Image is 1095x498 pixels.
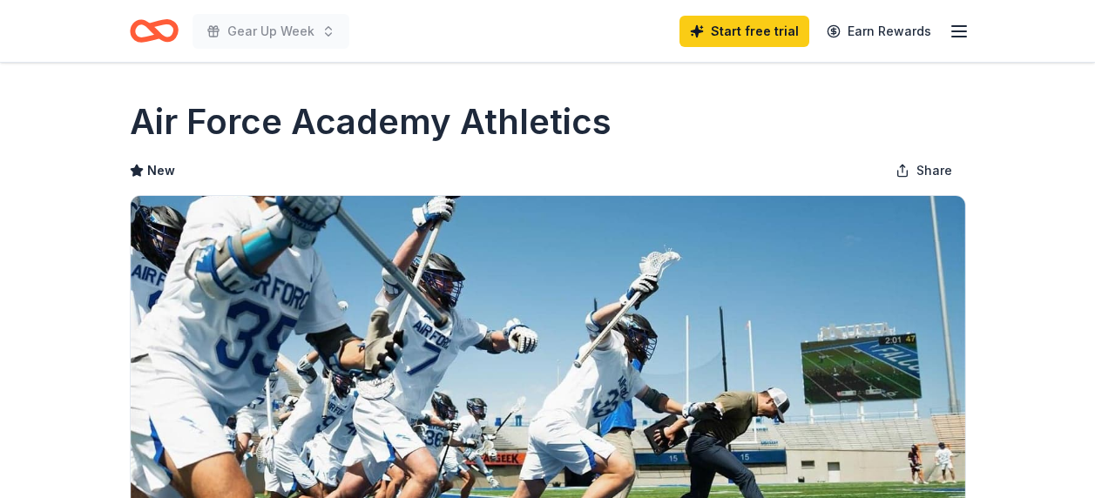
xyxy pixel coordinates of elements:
h1: Air Force Academy Athletics [130,98,612,146]
span: Gear Up Week [227,21,314,42]
a: Home [130,10,179,51]
a: Start free trial [679,16,809,47]
button: Gear Up Week [193,14,349,49]
span: Share [916,160,952,181]
button: Share [882,153,966,188]
span: New [147,160,175,181]
a: Earn Rewards [816,16,942,47]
